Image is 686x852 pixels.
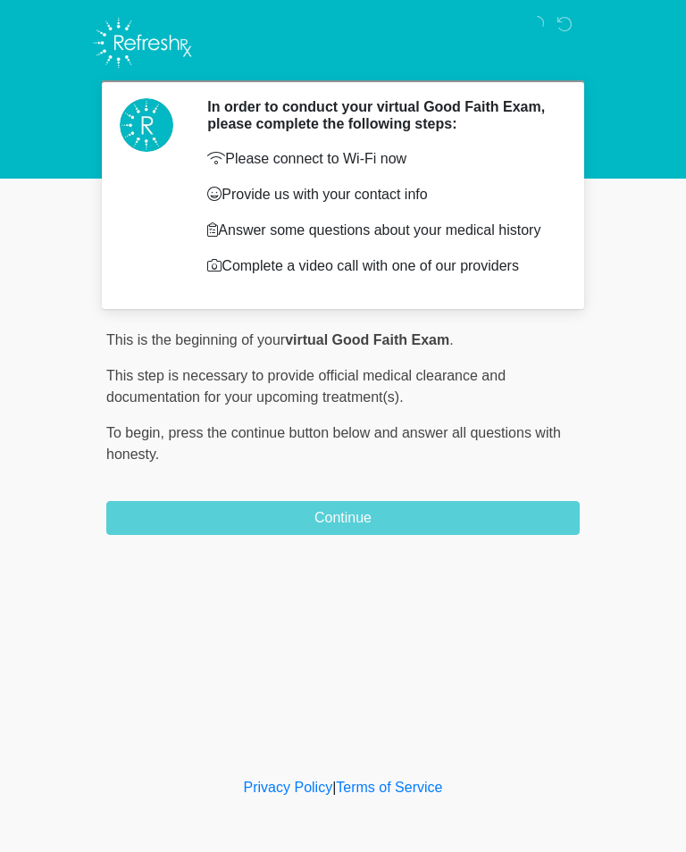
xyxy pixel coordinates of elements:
[106,368,506,405] span: This step is necessary to provide official medical clearance and documentation for your upcoming ...
[106,501,580,535] button: Continue
[207,98,553,132] h2: In order to conduct your virtual Good Faith Exam, please complete the following steps:
[285,332,449,347] strong: virtual Good Faith Exam
[207,184,553,205] p: Provide us with your contact info
[106,425,561,462] span: press the continue button below and answer all questions with honesty.
[207,220,553,241] p: Answer some questions about your medical history
[332,780,336,795] a: |
[207,255,553,277] p: Complete a video call with one of our providers
[88,13,197,72] img: Refresh RX Logo
[244,780,333,795] a: Privacy Policy
[207,148,553,170] p: Please connect to Wi-Fi now
[106,332,285,347] span: This is the beginning of your
[449,332,453,347] span: .
[106,425,168,440] span: To begin,
[120,98,173,152] img: Agent Avatar
[336,780,442,795] a: Terms of Service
